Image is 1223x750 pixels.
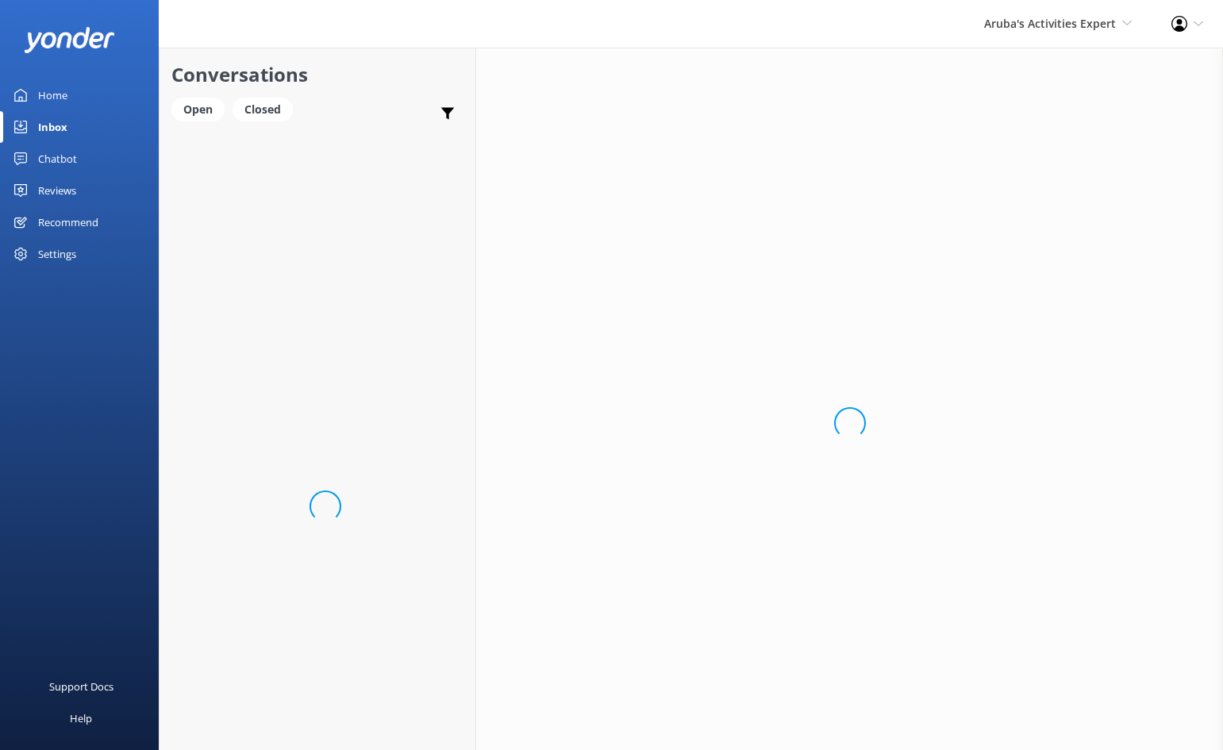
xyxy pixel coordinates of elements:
[38,79,67,111] div: Home
[233,98,293,121] div: Closed
[171,98,225,121] div: Open
[171,100,233,117] a: Open
[233,100,301,117] a: Closed
[984,16,1116,31] span: Aruba's Activities Expert
[49,671,113,702] div: Support Docs
[38,206,98,238] div: Recommend
[38,238,76,270] div: Settings
[24,27,115,53] img: yonder-white-logo.png
[171,60,463,90] h2: Conversations
[38,111,67,143] div: Inbox
[38,143,77,175] div: Chatbot
[38,175,76,206] div: Reviews
[70,702,92,734] div: Help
